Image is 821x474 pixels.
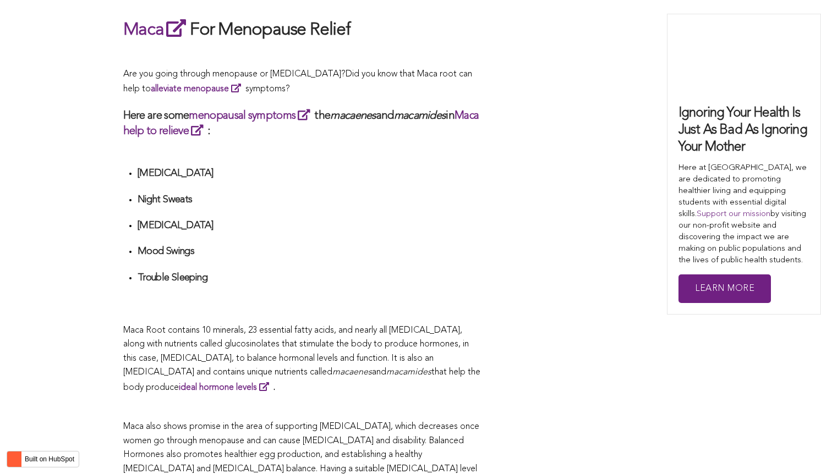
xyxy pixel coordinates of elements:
[179,383,275,392] strong: .
[151,85,245,93] a: alleviate menopause
[123,70,346,79] span: Are you going through menopause or [MEDICAL_DATA]?
[138,167,481,180] h4: [MEDICAL_DATA]
[123,368,480,392] span: that help the body produce
[123,326,469,377] span: Maca Root contains 10 minerals, 23 essential fatty acids, and nearly all [MEDICAL_DATA], along wi...
[123,108,481,139] h3: Here are some the and in :
[7,453,20,466] img: HubSpot sprocket logo
[7,451,79,467] button: Built on HubSpot
[138,272,481,284] h4: Trouble Sleeping
[386,368,431,377] span: macamides
[138,219,481,232] h4: [MEDICAL_DATA]
[394,111,446,122] em: macamides
[138,245,481,258] h4: Mood Swings
[332,368,372,377] span: macaenes
[123,111,479,137] a: Maca help to relieve
[20,452,79,466] label: Built on HubSpot
[179,383,273,392] a: ideal hormone levels
[138,194,481,206] h4: Night Sweats
[678,274,771,304] a: Learn More
[766,421,821,474] iframe: Chat Widget
[123,17,481,42] h2: For Menopause Relief
[330,111,376,122] em: macaenes
[189,111,314,122] a: menopausal symptoms
[123,21,190,39] a: Maca
[372,368,386,377] span: and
